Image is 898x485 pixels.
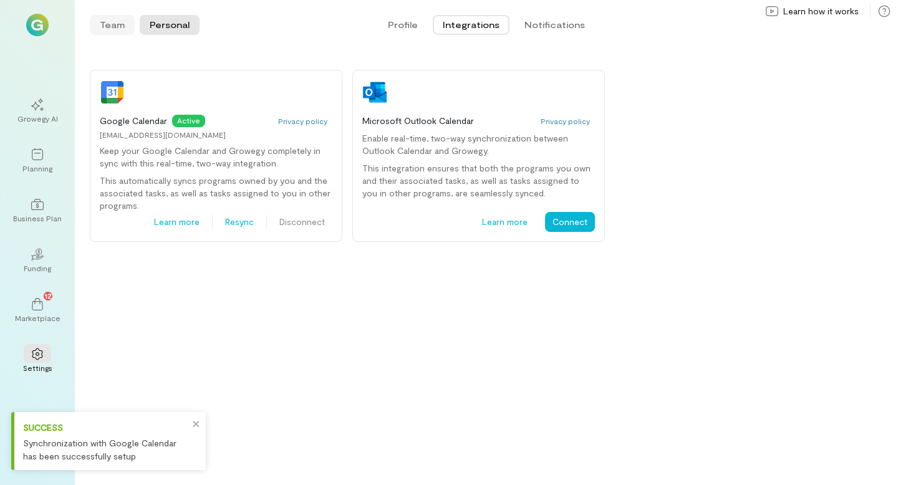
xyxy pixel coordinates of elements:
[15,288,60,333] a: Marketplace
[90,15,135,35] button: Team
[541,117,590,125] a: Privacy policy
[23,363,52,373] div: Settings
[433,15,509,35] button: Integrations
[15,238,60,283] a: Funding
[15,188,60,233] a: Business Plan
[362,132,595,157] div: Enable real-time, two-way synchronization between Outlook Calendar and Growegy.
[172,115,205,127] div: Active
[482,216,528,228] span: Learn more
[17,113,58,123] div: Growegy AI
[100,145,332,170] div: Keep your Google Calendar and Growegy completely in sync with this real-time, two-way integration.
[45,290,52,301] span: 12
[154,216,200,228] span: Learn more
[514,15,595,35] button: Notifications
[192,417,201,430] button: close
[147,212,207,232] button: Learn more
[475,212,535,232] button: Learn more
[272,212,332,232] button: Disconnect
[218,212,261,232] button: Resync
[100,115,167,127] span: Google Calendar
[100,175,332,212] div: This automatically syncs programs owned by you and the associated tasks, as well as tasks assigne...
[362,80,387,105] img: Outlook
[24,263,51,273] div: Funding
[545,212,595,232] button: Connect
[362,115,474,127] span: Microsoft Outlook Calendar
[15,338,60,383] a: Settings
[15,313,60,323] div: Marketplace
[15,89,60,133] a: Growegy AI
[378,15,428,35] button: Profile
[22,163,52,173] div: Planning
[13,213,62,223] div: Business Plan
[100,130,332,140] div: [EMAIL_ADDRESS][DOMAIN_NAME]
[783,5,859,17] span: Learn how it works
[15,138,60,183] a: Planning
[278,117,327,125] a: Privacy policy
[140,15,200,35] button: Personal
[362,162,595,199] div: This integration ensures that both the programs you own and their associated tasks, as well as ta...
[23,436,188,463] div: Synchronization with Google Calendar has been successfully setup
[23,421,188,434] div: Success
